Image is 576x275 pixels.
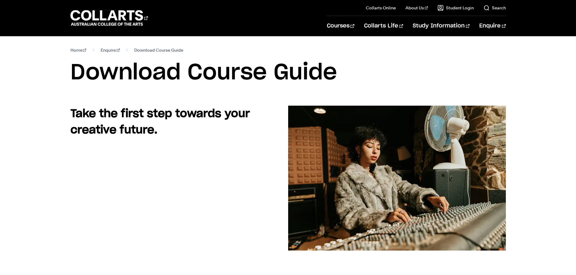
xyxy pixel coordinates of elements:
a: Collarts Life [364,16,403,36]
a: Study Information [413,16,470,36]
strong: Take the first step towards your creative future. [70,108,250,136]
a: Home [70,46,86,54]
div: Go to homepage [70,9,148,27]
a: Enquire [479,16,506,36]
a: Enquire [101,46,120,54]
a: Courses [327,16,354,36]
a: About Us [405,5,428,11]
a: Search [483,5,506,11]
h1: Download Course Guide [70,59,506,86]
a: Collarts Online [366,5,396,11]
span: Download Course Guide [134,46,183,54]
a: Student Login [438,5,474,11]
